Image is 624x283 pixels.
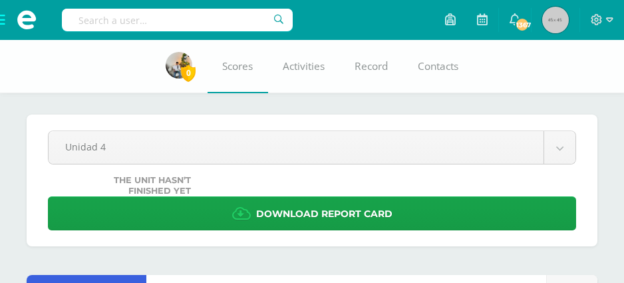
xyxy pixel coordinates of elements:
span: Activities [283,59,325,73]
span: Unidad 4 [65,131,527,162]
img: 45x45 [542,7,569,33]
a: Record [340,40,403,93]
span: 1367 [515,17,530,32]
a: Activities [268,40,340,93]
span: 0 [181,65,196,81]
img: 6e0563d5492ddf9d54d52e27871b118a.png [166,52,192,79]
a: Download report card [48,196,576,230]
span: Download report card [256,198,392,230]
input: Search a user… [62,9,293,31]
span: Scores [222,59,253,73]
span: Record [355,59,388,73]
span: Contacts [418,59,458,73]
a: Unidad 4 [49,131,575,164]
span: The unit hasn’t finished yet [114,175,191,196]
a: Scores [208,40,268,93]
a: Contacts [403,40,474,93]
